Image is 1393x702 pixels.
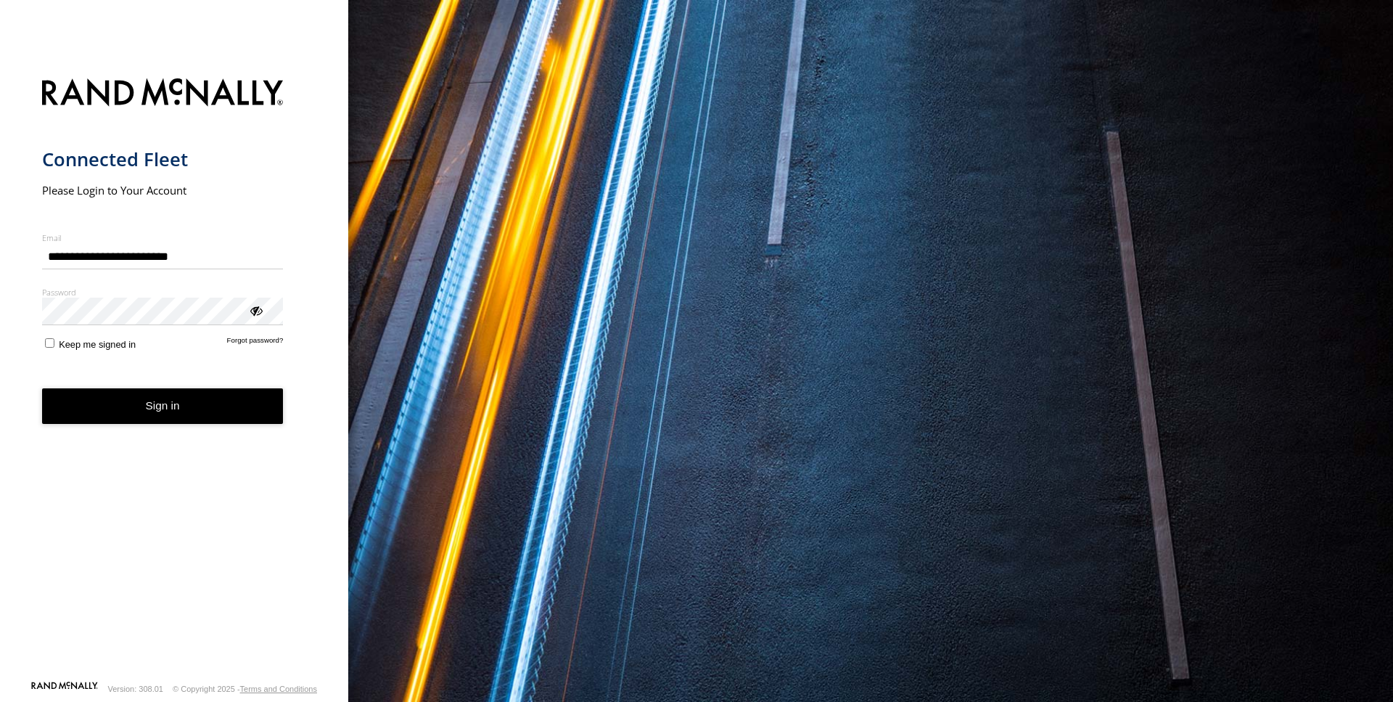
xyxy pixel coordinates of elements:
button: Sign in [42,388,284,424]
label: Email [42,232,284,243]
h2: Please Login to Your Account [42,183,284,197]
a: Forgot password? [227,336,284,350]
a: Visit our Website [31,682,98,696]
input: Keep me signed in [45,338,54,348]
div: © Copyright 2025 - [173,685,317,693]
label: Password [42,287,284,298]
div: Version: 308.01 [108,685,163,693]
a: Terms and Conditions [240,685,317,693]
h1: Connected Fleet [42,147,284,171]
img: Rand McNally [42,75,284,113]
form: main [42,70,307,680]
span: Keep me signed in [59,339,136,350]
div: ViewPassword [248,303,263,317]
